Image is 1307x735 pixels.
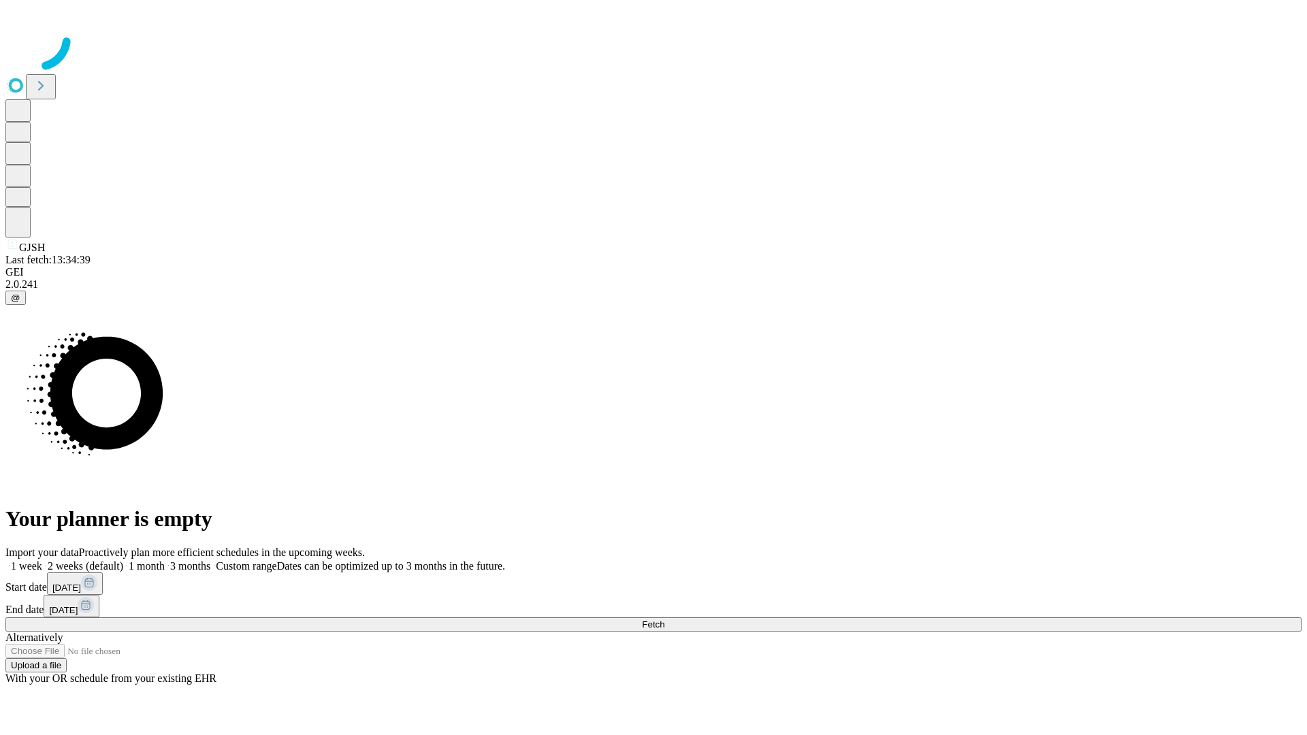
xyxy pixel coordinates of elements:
[5,266,1302,278] div: GEI
[5,672,216,684] span: With your OR schedule from your existing EHR
[44,595,99,617] button: [DATE]
[5,278,1302,291] div: 2.0.241
[48,560,123,572] span: 2 weeks (default)
[19,242,45,253] span: GJSH
[5,254,91,265] span: Last fetch: 13:34:39
[11,293,20,303] span: @
[52,583,81,593] span: [DATE]
[5,291,26,305] button: @
[170,560,210,572] span: 3 months
[47,572,103,595] button: [DATE]
[5,572,1302,595] div: Start date
[49,605,78,615] span: [DATE]
[216,560,276,572] span: Custom range
[5,617,1302,632] button: Fetch
[11,560,42,572] span: 1 week
[5,595,1302,617] div: End date
[79,546,365,558] span: Proactively plan more efficient schedules in the upcoming weeks.
[277,560,505,572] span: Dates can be optimized up to 3 months in the future.
[5,506,1302,532] h1: Your planner is empty
[642,619,664,630] span: Fetch
[129,560,165,572] span: 1 month
[5,658,67,672] button: Upload a file
[5,546,79,558] span: Import your data
[5,632,63,643] span: Alternatively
